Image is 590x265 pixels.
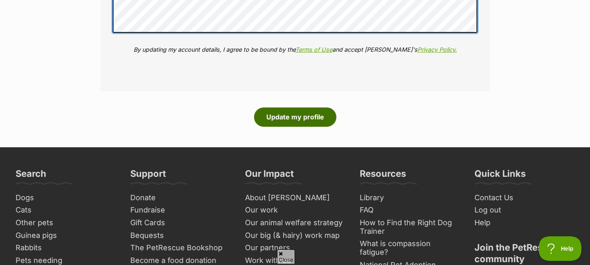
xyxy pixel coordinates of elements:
a: Cats [12,204,119,217]
a: Fundraise [127,204,234,217]
a: About [PERSON_NAME] [242,192,348,204]
a: Our animal welfare strategy [242,217,348,229]
a: Our work [242,204,348,217]
a: Guinea pigs [12,229,119,242]
a: Privacy Policy. [418,46,457,53]
a: Donate [127,192,234,204]
a: Contact Us [471,192,578,204]
button: Update my profile [254,107,336,126]
h3: Search [16,168,46,184]
a: What is compassion fatigue? [356,238,463,258]
a: How to Find the Right Dog Trainer [356,217,463,238]
a: Our partners [242,242,348,254]
a: Terms of Use [295,46,332,53]
a: Dogs [12,192,119,204]
h3: Quick Links [474,168,526,184]
a: Other pets [12,217,119,229]
h3: Our Impact [245,168,294,184]
a: Our big (& hairy) work map [242,229,348,242]
a: Library [356,192,463,204]
a: Rabbits [12,242,119,254]
a: Bequests [127,229,234,242]
a: Gift Cards [127,217,234,229]
iframe: Help Scout Beacon - Open [539,236,582,261]
h3: Support [130,168,166,184]
a: Help [471,217,578,229]
p: By updating my account details, I agree to be bound by the and accept [PERSON_NAME]'s [113,45,477,54]
a: Log out [471,204,578,217]
span: Close [277,249,295,264]
h3: Resources [360,168,406,184]
a: FAQ [356,204,463,217]
a: The PetRescue Bookshop [127,242,234,254]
